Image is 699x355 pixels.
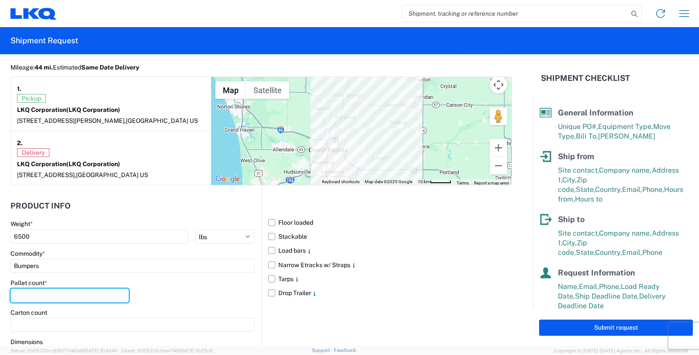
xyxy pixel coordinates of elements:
[576,132,598,140] span: Bill To,
[415,179,454,185] button: Map Scale: 10 km per 45 pixels
[558,122,598,131] span: Unique PO#,
[17,106,120,113] strong: LKQ Corporation
[558,166,599,174] span: Site contact,
[10,202,71,210] h2: Product Info
[17,148,49,157] span: Delivery
[121,348,213,353] span: Client: 2025.21.0-faee749
[558,152,594,161] span: Ship from
[17,83,21,94] strong: 1.
[268,286,512,300] label: Drop Trailer
[365,179,412,184] span: Map data ©2025 Google
[35,64,53,71] span: 44 mi.
[490,157,507,174] button: Zoom out
[457,181,469,185] a: Terms
[126,117,198,124] span: [GEOGRAPHIC_DATA] US
[17,94,46,103] span: Pickup
[17,137,23,148] strong: 2.
[10,64,53,71] span: Mileage:
[575,195,602,203] span: Hours to
[622,185,642,194] span: Email,
[599,282,621,291] span: Phone,
[490,108,507,125] button: Drag Pegman onto the map to open Street View
[246,81,289,99] button: Show satellite imagery
[268,230,512,244] label: Stackable
[418,179,430,184] span: 10 km
[268,272,512,286] label: Tarps
[558,108,633,117] span: General Information
[576,248,595,257] span: State,
[179,348,213,353] span: [DATE] 10:25:10
[10,309,47,317] label: Carton count
[402,5,628,22] input: Shipment, tracking or reference number
[10,220,33,228] label: Weight
[558,215,585,224] span: Ship to
[213,174,242,185] img: Google
[268,258,512,272] label: Narrow Etracks w/ Straps
[622,248,642,257] span: Email,
[554,347,689,355] span: Copyright © [DATE]-[DATE] Agistix Inc., All Rights Reserved
[576,185,595,194] span: State,
[10,35,78,46] h2: Shipment Request
[642,248,662,257] span: Phone
[10,348,118,353] span: Server: 2025.21.0-c63077040a8
[474,181,509,185] a: Report a map error
[213,174,242,185] a: Open this area in Google Maps (opens a new window)
[599,229,652,237] span: Company name,
[81,64,139,71] span: Same Date Delivery
[10,250,45,258] label: Commodity
[562,176,577,184] span: City,
[312,348,334,353] a: Support
[598,122,653,131] span: Equipment Type,
[539,320,693,336] button: Submit request
[66,160,120,167] span: (LKQ Corporation)
[268,244,512,258] label: Load bars
[10,279,47,287] label: Pallet count
[558,268,635,277] span: Request Information
[215,81,246,99] button: Show street map
[83,348,118,353] span: [DATE] 10:41:40
[579,282,599,291] span: Email,
[490,76,507,94] button: Map camera controls
[575,292,639,300] span: Ship Deadline Date,
[66,106,120,113] span: (LKQ Corporation)
[598,132,655,140] span: [PERSON_NAME]
[558,282,579,291] span: Name,
[334,348,356,353] a: Feedback
[17,160,120,167] strong: LKQ Corporation
[541,73,630,84] h2: Shipment Checklist
[558,229,599,237] span: Site contact,
[595,248,622,257] span: Country,
[53,64,139,71] span: Estimated
[642,185,664,194] span: Phone,
[595,185,622,194] span: Country,
[490,139,507,157] button: Zoom in
[599,166,652,174] span: Company name,
[322,179,360,185] button: Keyboard shortcuts
[76,171,148,178] span: [GEOGRAPHIC_DATA] US
[268,216,512,230] label: Floor loaded
[562,239,577,247] span: City,
[17,171,76,178] span: [STREET_ADDRESS],
[17,117,126,124] span: [STREET_ADDRESS][PERSON_NAME],
[10,338,43,346] label: Dimensions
